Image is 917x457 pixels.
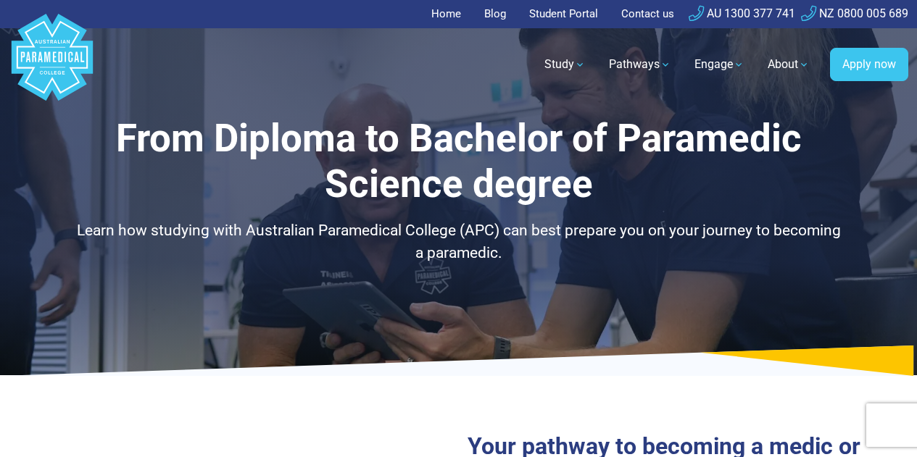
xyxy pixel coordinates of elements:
[759,44,818,85] a: About
[686,44,753,85] a: Engage
[536,44,594,85] a: Study
[9,28,96,101] a: Australian Paramedical College
[830,48,908,81] a: Apply now
[76,219,841,265] p: Learn how studying with Australian Paramedical College (APC) can best prepare you on your journey...
[801,7,908,20] a: NZ 0800 005 689
[600,44,680,85] a: Pathways
[689,7,795,20] a: AU 1300 377 741
[76,116,841,208] h1: From Diploma to Bachelor of Paramedic Science degree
